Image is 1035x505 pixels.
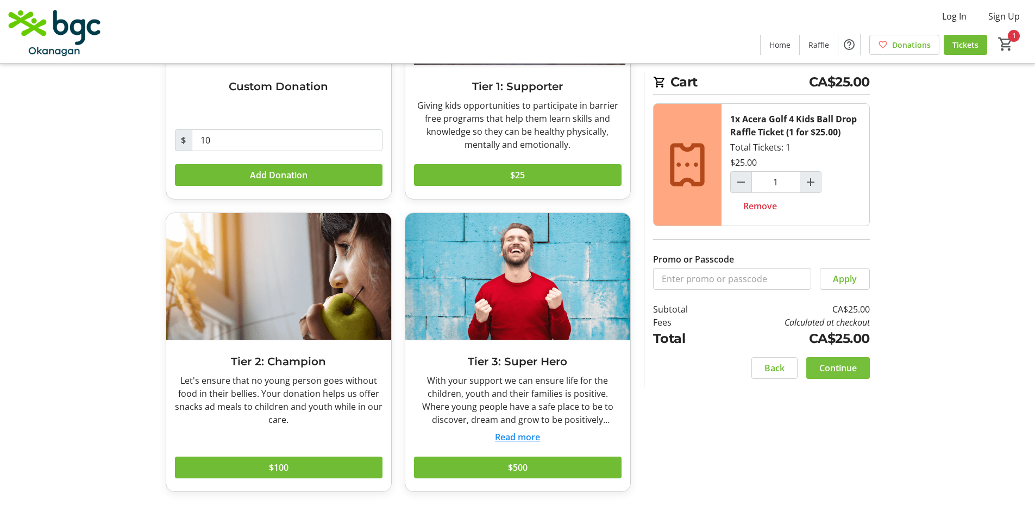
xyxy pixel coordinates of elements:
[414,164,622,186] button: $25
[405,213,630,340] img: Tier 3: Super Hero
[175,164,382,186] button: Add Donation
[510,169,525,182] span: $25
[653,268,811,290] input: Enter promo or passcode
[751,357,798,379] button: Back
[731,172,751,192] button: Decrement by one
[988,10,1020,23] span: Sign Up
[869,35,939,55] a: Donations
[751,171,800,193] input: Acera Golf 4 Kids Ball Drop Raffle Ticket (1 for $25.00) Quantity
[716,316,869,329] td: Calculated at checkout
[414,99,622,151] div: Giving kids opportunities to participate in barrier free programs that help them learn skills and...
[952,39,978,51] span: Tickets
[761,35,799,55] a: Home
[730,195,790,217] button: Remove
[414,374,622,426] div: With your support we can ensure life for the children, youth and their families is positive. Wher...
[508,461,528,474] span: $500
[653,253,734,266] label: Promo or Passcode
[495,431,540,444] button: Read more
[933,8,975,25] button: Log In
[808,39,829,51] span: Raffle
[175,374,382,426] div: Let's ensure that no young person goes without food in their bellies. Your donation helps us offe...
[175,78,382,95] h3: Custom Donation
[743,199,777,213] span: Remove
[716,303,869,316] td: CA$25.00
[819,361,857,375] span: Continue
[809,72,870,92] span: CA$25.00
[833,272,857,285] span: Apply
[653,72,870,95] h2: Cart
[806,357,870,379] button: Continue
[166,213,391,340] img: Tier 2: Champion
[996,34,1015,54] button: Cart
[192,129,382,151] input: Donation Amount
[175,353,382,370] h3: Tier 2: Champion
[892,39,931,51] span: Donations
[730,113,861,139] div: 1x Acera Golf 4 Kids Ball Drop Raffle Ticket (1 for $25.00)
[414,353,622,370] h3: Tier 3: Super Hero
[980,8,1028,25] button: Sign Up
[175,129,192,151] span: $
[716,329,869,348] td: CA$25.00
[820,268,870,290] button: Apply
[653,303,716,316] td: Subtotal
[730,156,757,169] div: $25.00
[942,10,967,23] span: Log In
[250,169,308,182] span: Add Donation
[653,329,716,348] td: Total
[414,78,622,95] h3: Tier 1: Supporter
[838,34,860,55] button: Help
[653,316,716,329] td: Fees
[769,39,791,51] span: Home
[800,172,821,192] button: Increment by one
[944,35,987,55] a: Tickets
[269,461,288,474] span: $100
[800,35,838,55] a: Raffle
[764,361,785,375] span: Back
[7,4,103,59] img: BGC Okanagan's Logo
[175,457,382,478] button: $100
[722,104,869,226] div: Total Tickets: 1
[414,457,622,478] button: $500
